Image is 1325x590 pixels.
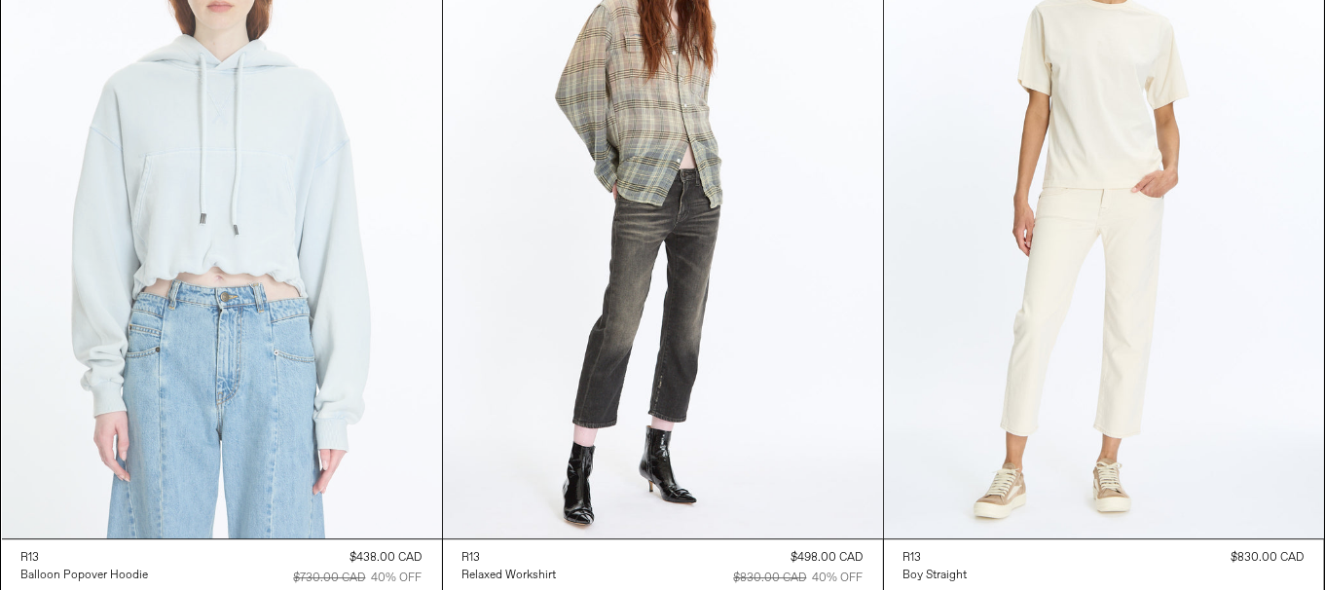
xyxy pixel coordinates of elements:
[903,568,968,584] div: Boy Straight
[462,549,557,567] a: R13
[21,567,149,584] a: Balloon Popover Hoodie
[462,567,557,584] a: Relaxed Workshirt
[21,549,149,567] a: R13
[350,549,423,567] div: $438.00 CAD
[21,568,149,584] div: Balloon Popover Hoodie
[903,549,968,567] a: R13
[903,567,968,584] a: Boy Straight
[21,550,40,567] div: R13
[372,570,423,587] div: 40% OFF
[294,570,366,587] div: $730.00 CAD
[462,550,481,567] div: R13
[791,549,864,567] div: $498.00 CAD
[903,550,922,567] div: R13
[813,570,864,587] div: 40% OFF
[1232,549,1305,567] div: $830.00 CAD
[734,570,807,587] div: $830.00 CAD
[462,568,557,584] div: Relaxed Workshirt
